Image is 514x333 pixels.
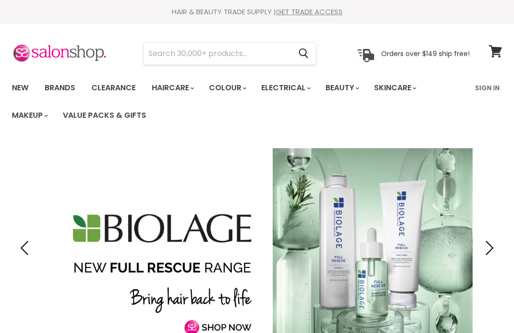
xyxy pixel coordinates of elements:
[5,78,36,98] a: New
[17,238,36,257] button: Previous
[5,74,469,129] ul: Main menu
[143,42,316,65] form: Product
[469,78,505,98] a: Sign In
[56,105,153,125] a: Value Packs & Gifts
[38,78,82,98] a: Brands
[254,78,316,98] a: Electrical
[202,78,252,98] a: Colour
[291,43,316,65] button: Search
[84,78,143,98] a: Clearance
[5,105,54,125] a: Makeup
[381,49,470,57] p: Orders over $149 ship free!
[145,78,200,98] a: Haircare
[478,238,497,257] button: Next
[318,78,365,98] a: Beauty
[144,43,291,65] input: Search
[367,78,422,98] a: Skincare
[276,7,343,17] a: GET TRADE ACCESS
